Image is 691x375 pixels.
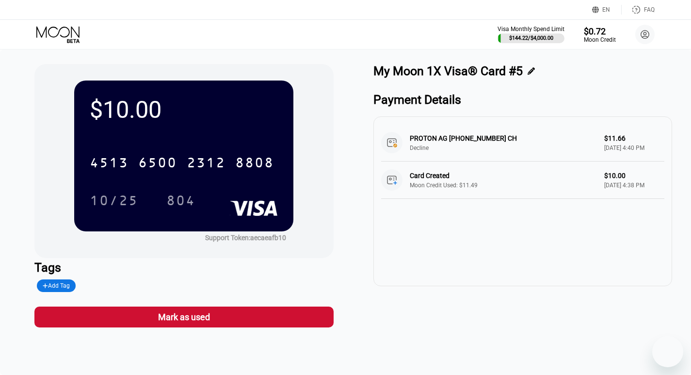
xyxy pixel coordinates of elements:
div: Moon Credit [584,36,616,43]
div: My Moon 1X Visa® Card #5 [373,64,523,78]
div: Payment Details [373,93,672,107]
div: $0.72Moon Credit [584,26,616,43]
div: Visa Monthly Spend Limit [498,26,564,33]
div: 4513650023128808 [84,150,280,175]
div: 2312 [187,156,225,172]
div: 4513 [90,156,129,172]
div: Visa Monthly Spend Limit$144.22/$4,000.00 [498,26,564,43]
div: 10/25 [82,188,145,212]
div: 8808 [235,156,274,172]
div: 804 [166,194,195,210]
div: 10/25 [90,194,138,210]
div: Mark as used [158,311,210,323]
div: EN [592,5,622,15]
iframe: Button to launch messaging window [652,336,683,367]
div: Support Token: aecaeafb10 [205,234,286,242]
div: 6500 [138,156,177,172]
div: Mark as used [34,307,333,327]
div: EN [602,6,610,13]
div: Add Tag [37,279,76,292]
div: $0.72 [584,26,616,36]
div: Tags [34,261,333,275]
div: 804 [159,188,203,212]
div: Support Token:aecaeafb10 [205,234,286,242]
div: FAQ [622,5,655,15]
div: $10.00 [90,96,278,124]
div: $144.22 / $4,000.00 [509,35,553,41]
div: FAQ [644,6,655,13]
div: Add Tag [43,282,70,289]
